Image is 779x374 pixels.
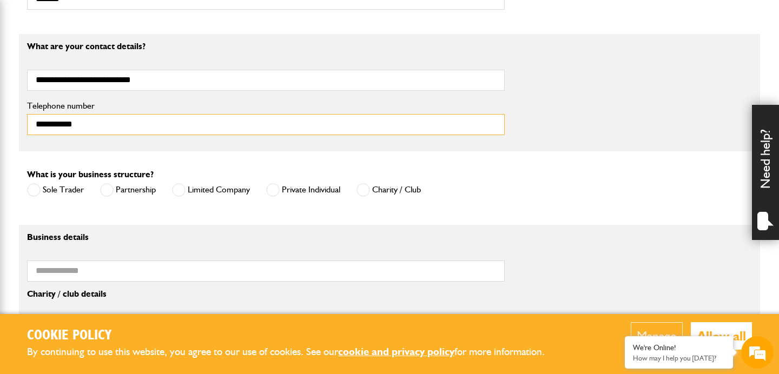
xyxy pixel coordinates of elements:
[14,164,197,188] input: Enter your phone number
[27,102,505,110] label: Telephone number
[100,183,156,197] label: Partnership
[177,5,203,31] div: Minimize live chat window
[27,170,154,179] label: What is your business structure?
[357,183,421,197] label: Charity / Club
[14,196,197,283] textarea: Type your message and hit 'Enter'
[147,292,196,307] em: Start Chat
[14,132,197,156] input: Enter your email address
[172,183,250,197] label: Limited Company
[27,233,505,242] p: Business details
[633,354,725,362] p: How may I help you today?
[27,183,84,197] label: Sole Trader
[752,105,779,240] div: Need help?
[14,100,197,124] input: Enter your last name
[338,345,454,358] a: cookie and privacy policy
[266,183,340,197] label: Private Individual
[691,322,752,350] button: Allow all
[27,344,563,360] p: By continuing to use this website, you agree to our use of cookies. See our for more information.
[27,42,505,51] p: What are your contact details?
[56,61,182,75] div: Chat with us now
[633,343,725,352] div: We're Online!
[27,290,505,298] p: Charity / club details
[631,322,683,350] button: Manage
[27,328,563,344] h2: Cookie Policy
[18,60,45,75] img: d_20077148190_company_1631870298795_20077148190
